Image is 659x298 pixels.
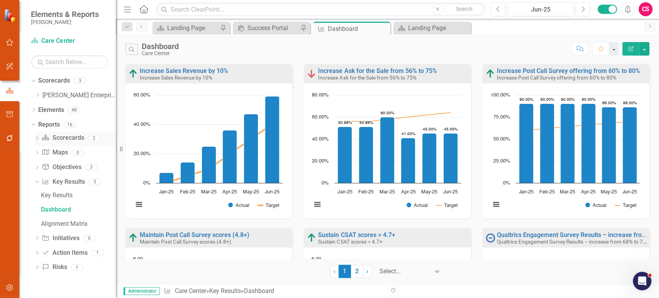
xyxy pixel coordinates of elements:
[602,101,616,105] text: 86.00%
[560,103,574,183] path: Mar-25, 90. Actual.
[124,287,160,295] span: Administrator
[265,190,280,195] text: Jun-25
[322,181,329,186] text: 0%
[201,190,217,195] text: Mar-25
[42,249,87,257] a: Action Items
[307,233,316,242] img: On Track
[134,122,150,127] text: 40.00%
[228,202,249,208] button: Show Actual
[486,91,644,217] svg: Interactive chart
[444,127,458,131] text: 45.00%
[243,190,259,195] text: May-25
[143,181,150,186] text: 0%
[318,239,382,245] small: Sustain CSAT scores = 4.7+
[483,64,649,218] div: Double-Click to Edit
[615,202,636,208] button: Show Target
[38,76,70,85] a: Scorecards
[312,199,323,210] button: View chart menu, Chart
[622,190,637,195] text: Jun-25
[519,103,533,183] path: Jan-25, 90. Actual.
[366,268,368,275] span: ›
[88,135,100,141] div: 2
[379,190,395,195] text: Mar-25
[328,24,388,34] div: Dashboard
[159,173,174,183] path: Jan-25, 7. Actual.
[622,107,637,183] path: Jun-25, 86. Actual.
[456,6,473,12] span: Search
[72,149,84,156] div: 0
[308,91,467,217] div: Chart. Highcharts interactive chart.
[401,132,415,136] text: 41.00%
[4,9,17,22] img: ClearPoint Strategy
[401,190,416,195] text: Apr-25
[339,265,351,278] span: 1
[202,146,216,183] path: Mar-25, 25. Actual.
[83,235,96,241] div: 6
[359,127,373,183] path: Feb-25, 50.96. Actual.
[581,190,595,195] text: Apr-25
[334,268,335,275] span: ‹
[408,23,469,33] div: Landing Page
[338,121,352,125] text: 50.96%
[407,202,428,208] button: Show Actual
[508,2,574,16] button: Jun-25
[601,107,616,183] path: May-25, 86. Actual.
[518,190,533,195] text: Jan-25
[395,23,469,33] a: Landing Page
[493,159,510,164] text: 25.00%
[338,127,352,183] path: Jan-25, 50.96. Actual.
[42,178,85,186] a: Key Results
[41,206,116,213] div: Dashboard
[68,107,80,113] div: 48
[42,263,67,272] a: Risks
[423,127,437,131] text: 45.00%
[134,151,150,156] text: 20.00%
[493,137,510,142] text: 50.00%
[125,64,292,218] div: Double-Click to Edit
[351,265,363,278] a: 2
[338,117,458,183] g: Actual, series 1 of 2. Bar series with 6 bars.
[156,3,485,16] input: Search ClearPoint...
[600,190,617,195] text: May-25
[142,42,179,51] div: Dashboard
[540,98,554,102] text: 90.00%
[64,121,76,128] div: 16
[31,37,108,46] a: Care Center
[265,96,280,183] path: Jun-25, 59. Actual.
[258,202,279,208] button: Show Target
[312,159,329,164] text: 20.00%
[520,98,534,102] text: 90.00%
[129,69,138,78] img: On Track
[41,192,116,199] div: Key Results
[561,98,575,102] text: 90.00%
[445,4,483,15] button: Search
[39,189,116,201] a: Key Results
[491,199,501,210] button: View chart menu, Chart
[338,190,352,195] text: Jan-25
[503,181,510,186] text: 0%
[140,67,228,74] a: Increase Sales Revenue by 10%
[31,55,108,69] input: Search Below...
[381,111,395,115] text: 60.00%
[209,287,241,295] a: Key Results
[134,93,150,98] text: 60.00%
[167,23,218,33] div: Landing Page
[42,91,116,100] a: [PERSON_NAME] Enterprise
[401,138,415,183] path: Apr-25, 41. Actual.
[318,67,437,74] a: Increase Ask for the Sale from 56% to 75%
[133,257,143,262] text: 6.00
[582,98,596,102] text: 90.00%
[491,93,510,98] text: 100.00%
[244,114,258,183] path: May-25, 47. Actual.
[497,238,650,245] small: Qualtrics Engagement Survey Results – increase from 68% to 73%
[31,19,99,25] small: [PERSON_NAME]
[497,67,640,74] a: Increase Post Call Survey offering from 60% to 80%
[493,115,510,120] text: 75.00%
[559,190,575,195] text: Mar-25
[308,91,465,217] svg: Interactive chart
[42,148,68,157] a: Maps
[140,74,212,81] small: Increase Sales Revenue by 10%
[312,137,329,142] text: 40.00%
[39,203,116,216] a: Dashboard
[174,287,206,295] a: Care Center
